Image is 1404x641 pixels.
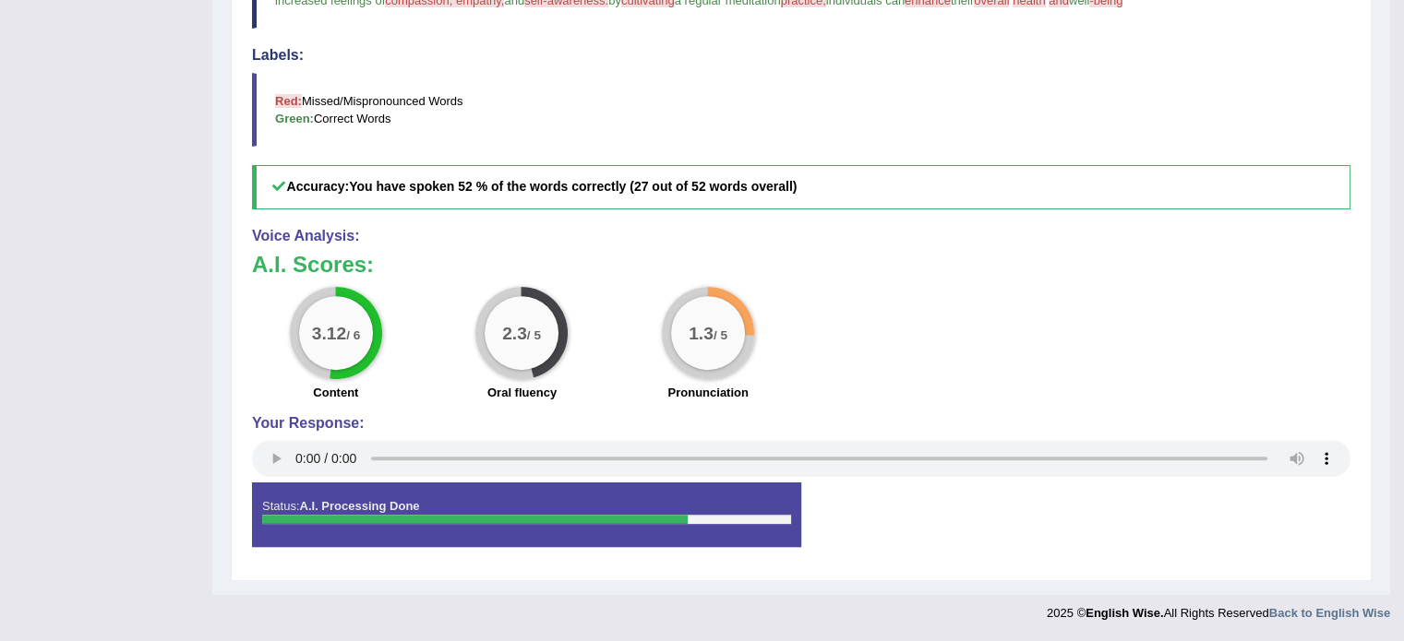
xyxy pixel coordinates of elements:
[299,499,419,513] strong: A.I. Processing Done
[667,384,748,401] label: Pronunciation
[1269,606,1390,620] a: Back to English Wise
[252,415,1350,432] h4: Your Response:
[252,252,374,277] b: A.I. Scores:
[689,322,714,342] big: 1.3
[252,73,1350,147] blockquote: Missed/Mispronounced Words Correct Words
[503,322,528,342] big: 2.3
[252,47,1350,64] h4: Labels:
[346,327,360,341] small: / 6
[312,322,346,342] big: 3.12
[714,327,727,341] small: / 5
[275,112,314,125] b: Green:
[527,327,541,341] small: / 5
[275,94,302,108] b: Red:
[1047,595,1390,622] div: 2025 © All Rights Reserved
[252,165,1350,208] h5: Accuracy:
[252,228,1350,244] h4: Voice Analysis:
[313,384,358,401] label: Content
[1086,606,1163,620] strong: English Wise.
[487,384,557,401] label: Oral fluency
[349,179,797,194] b: You have spoken 52 % of the words correctly (27 out of 52 words overall)
[252,482,801,547] div: Status:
